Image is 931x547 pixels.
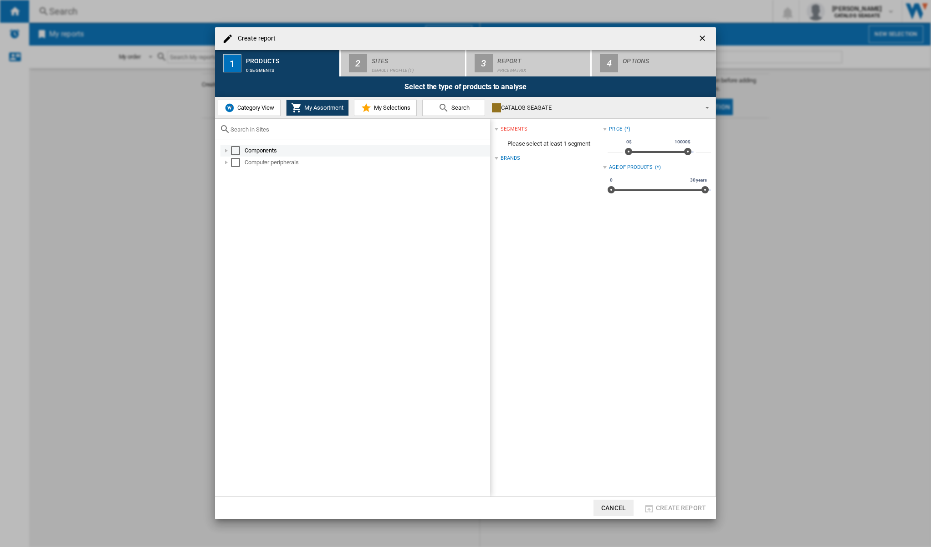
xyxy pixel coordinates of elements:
span: Category View [235,104,274,111]
span: 0$ [625,138,633,146]
span: 0 [609,177,614,184]
span: Please select at least 1 segment [495,135,603,152]
button: 3 Report Price Matrix [466,50,592,76]
img: wiser-icon-blue.png [224,102,235,113]
input: Search in Sites [230,126,486,133]
button: My Selections [354,100,417,116]
span: 10000$ [673,138,692,146]
div: Age of products [609,164,653,171]
span: My Assortment [302,104,343,111]
div: Select the type of products to analyse [215,76,716,97]
button: 4 Options [592,50,716,76]
div: Brands [501,155,520,162]
div: Sites [372,54,461,63]
div: segments [501,126,527,133]
div: Products [246,54,336,63]
button: 1 Products 0 segments [215,50,340,76]
div: 2 [349,54,367,72]
button: My Assortment [286,100,349,116]
div: 1 [223,54,241,72]
div: 3 [475,54,493,72]
span: Create report [656,504,706,512]
div: Price [609,126,623,133]
div: Computer peripherals [245,158,489,167]
div: Report [497,54,587,63]
div: Price Matrix [497,63,587,73]
button: 2 Sites Default profile (1) [341,50,466,76]
div: CATALOG SEAGATE [492,101,697,114]
h4: Create report [233,34,276,43]
span: Search [449,104,470,111]
span: My Selections [372,104,410,111]
button: Cancel [593,500,634,516]
div: Components [245,146,489,155]
button: Create report [641,500,709,516]
div: Options [623,54,712,63]
ng-md-icon: getI18NText('BUTTONS.CLOSE_DIALOG') [698,34,709,45]
div: Default profile (1) [372,63,461,73]
div: 0 segments [246,63,336,73]
span: 30 years [689,177,708,184]
div: 4 [600,54,618,72]
md-checkbox: Select [231,158,245,167]
md-checkbox: Select [231,146,245,155]
button: getI18NText('BUTTONS.CLOSE_DIALOG') [694,30,712,48]
button: Category View [218,100,281,116]
button: Search [422,100,485,116]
